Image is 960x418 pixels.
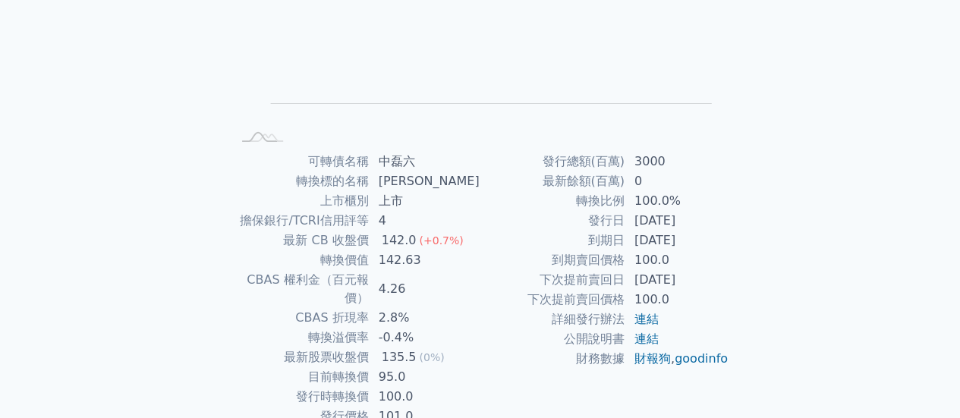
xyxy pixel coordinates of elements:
[480,231,625,250] td: 到期日
[480,329,625,349] td: 公開說明書
[480,191,625,211] td: 轉換比例
[625,349,729,369] td: ,
[419,234,463,247] span: (+0.7%)
[231,270,370,308] td: CBAS 權利金（百元報價）
[231,211,370,231] td: 擔保銀行/TCRI信用評等
[370,387,480,407] td: 100.0
[625,211,729,231] td: [DATE]
[370,250,480,270] td: 142.63
[231,387,370,407] td: 發行時轉換價
[480,250,625,270] td: 到期賣回價格
[625,152,729,171] td: 3000
[379,231,420,250] div: 142.0
[480,152,625,171] td: 發行總額(百萬)
[625,231,729,250] td: [DATE]
[370,171,480,191] td: [PERSON_NAME]
[480,349,625,369] td: 財務數據
[370,211,480,231] td: 4
[625,171,729,191] td: 0
[625,290,729,310] td: 100.0
[231,308,370,328] td: CBAS 折現率
[231,250,370,270] td: 轉換價值
[231,347,370,367] td: 最新股票收盤價
[231,191,370,211] td: 上市櫃別
[634,332,659,346] a: 連結
[231,367,370,387] td: 目前轉換價
[370,152,480,171] td: 中磊六
[625,270,729,290] td: [DATE]
[480,171,625,191] td: 最新餘額(百萬)
[231,328,370,347] td: 轉換溢價率
[370,328,480,347] td: -0.4%
[370,308,480,328] td: 2.8%
[379,348,420,366] div: 135.5
[480,270,625,290] td: 下次提前賣回日
[370,367,480,387] td: 95.0
[625,191,729,211] td: 100.0%
[370,191,480,211] td: 上市
[625,250,729,270] td: 100.0
[231,152,370,171] td: 可轉債名稱
[480,211,625,231] td: 發行日
[675,351,728,366] a: goodinfo
[634,312,659,326] a: 連結
[231,231,370,250] td: 最新 CB 收盤價
[480,310,625,329] td: 詳細發行辦法
[634,351,671,366] a: 財報狗
[419,351,444,363] span: (0%)
[480,290,625,310] td: 下次提前賣回價格
[231,171,370,191] td: 轉換標的名稱
[370,270,480,308] td: 4.26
